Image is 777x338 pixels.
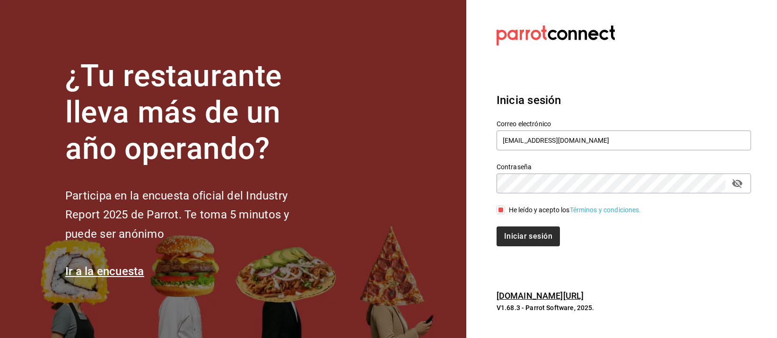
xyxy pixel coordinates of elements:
[497,164,751,171] label: Contraseña
[65,186,321,244] h2: Participa en la encuesta oficial del Industry Report 2025 de Parrot. Te toma 5 minutos y puede se...
[497,291,584,301] a: [DOMAIN_NAME][URL]
[497,130,751,150] input: Ingresa tu correo electrónico
[729,175,745,191] button: passwordField
[570,206,641,214] a: Términos y condiciones.
[497,303,751,312] p: V1.68.3 - Parrot Software, 2025.
[65,58,321,167] h1: ¿Tu restaurante lleva más de un año operando?
[509,205,641,215] div: He leído y acepto los
[65,265,144,278] a: Ir a la encuesta
[497,226,560,246] button: Iniciar sesión
[497,92,751,109] h3: Inicia sesión
[497,121,751,128] label: Correo electrónico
